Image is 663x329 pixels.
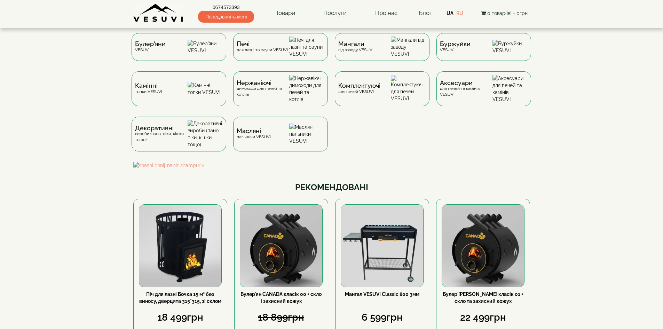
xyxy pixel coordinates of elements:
[433,33,535,71] a: БуржуйкиVESUVI Буржуйки VESUVI
[135,125,188,131] span: Декоративні
[240,291,322,304] a: Булер'ян CANADA класік 00 + скло і захисний кожух
[240,311,323,324] div: 18 899грн
[338,41,373,53] div: від заводу VESUVI
[492,75,528,103] img: Аксесуари для печей та камінів VESUVI
[289,75,324,103] img: Нержавіючі димоходи для печей та котлів
[237,41,288,47] span: Печі
[133,162,530,169] img: shashlichnij-nabir-shampuriv
[345,291,419,297] a: Мангал VESUVI Classic 800 3мм
[237,128,271,134] span: Масляні
[237,80,289,86] span: Нержавіючі
[230,71,331,117] a: Нержавіючідимоходи для печей та котлів Нержавіючі димоходи для печей та котлів
[341,205,423,287] img: Мангал VESUVI Classic 800 3мм
[440,80,492,86] span: Аксесуари
[442,311,524,324] div: 22 499грн
[135,41,166,53] div: VESUVI
[139,291,221,304] a: Піч для лазні Бочка 15 м³ без виносу, дверцята 315*315, зі склом
[240,205,322,287] img: Булер'ян CANADA класік 00 + скло і захисний кожух
[237,80,289,97] div: димоходи для печей та котлів
[419,9,432,16] a: Блог
[230,33,331,71] a: Печідля лазні та сауни VESUVI Печі для лазні та сауни VESUVI
[341,311,424,324] div: 6 599грн
[440,80,492,97] div: для печей та камінів VESUVI
[135,125,188,143] div: вироби (пано, піки, кішки тощо)
[338,83,380,88] span: Комплектуючі
[447,10,453,16] a: UA
[338,83,380,94] div: для печей VESUVI
[433,71,535,117] a: Аксесуаридля печей та камінів VESUVI Аксесуари для печей та камінів VESUVI
[198,11,254,23] span: Передзвоніть мені
[443,291,523,304] a: Булер'[PERSON_NAME] класік 01 + скло та захисний кожух
[230,117,331,162] a: Масляніпальники VESUVI Масляні пальники VESUVI
[133,3,184,23] img: Завод VESUVI
[368,5,404,21] a: Про нас
[139,311,222,324] div: 18 499грн
[442,205,524,287] img: Булер'ян CANADA класік 01 + скло та захисний кожух
[135,41,166,47] span: Булер'яни
[316,5,354,21] a: Послуги
[338,41,373,47] span: Мангали
[188,82,223,96] img: Камінні топки VESUVI
[479,9,530,17] button: 0 товар(ів) - 0грн
[188,40,223,54] img: Булер'яни VESUVI
[269,5,302,21] a: Товари
[128,33,230,71] a: Булер'яниVESUVI Булер'яни VESUVI
[391,37,426,57] img: Мангали від заводу VESUVI
[128,71,230,117] a: Каміннітопки VESUVI Камінні топки VESUVI
[128,117,230,162] a: Декоративнівироби (пано, піки, кішки тощо) Декоративні вироби (пано, піки, кішки тощо)
[331,33,433,71] a: Мангаливід заводу VESUVI Мангали від заводу VESUVI
[135,83,162,88] span: Камінні
[440,41,471,53] div: VESUVI
[289,37,324,57] img: Печі для лазні та сауни VESUVI
[237,128,271,140] div: пальники VESUVI
[188,120,223,148] img: Декоративні вироби (пано, піки, кішки тощо)
[198,4,254,11] a: 0674573393
[492,40,528,54] img: Буржуйки VESUVI
[440,41,471,47] span: Буржуйки
[289,124,324,144] img: Масляні пальники VESUVI
[237,41,288,53] div: для лазні та сауни VESUVI
[331,71,433,117] a: Комплектуючідля печей VESUVI Комплектуючі для печей VESUVI
[487,10,528,16] span: 0 товар(ів) - 0грн
[135,83,162,94] div: топки VESUVI
[139,205,221,287] img: Піч для лазні Бочка 15 м³ без виносу, дверцята 315*315, зі склом
[391,76,426,102] img: Комплектуючі для печей VESUVI
[456,10,463,16] a: RU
